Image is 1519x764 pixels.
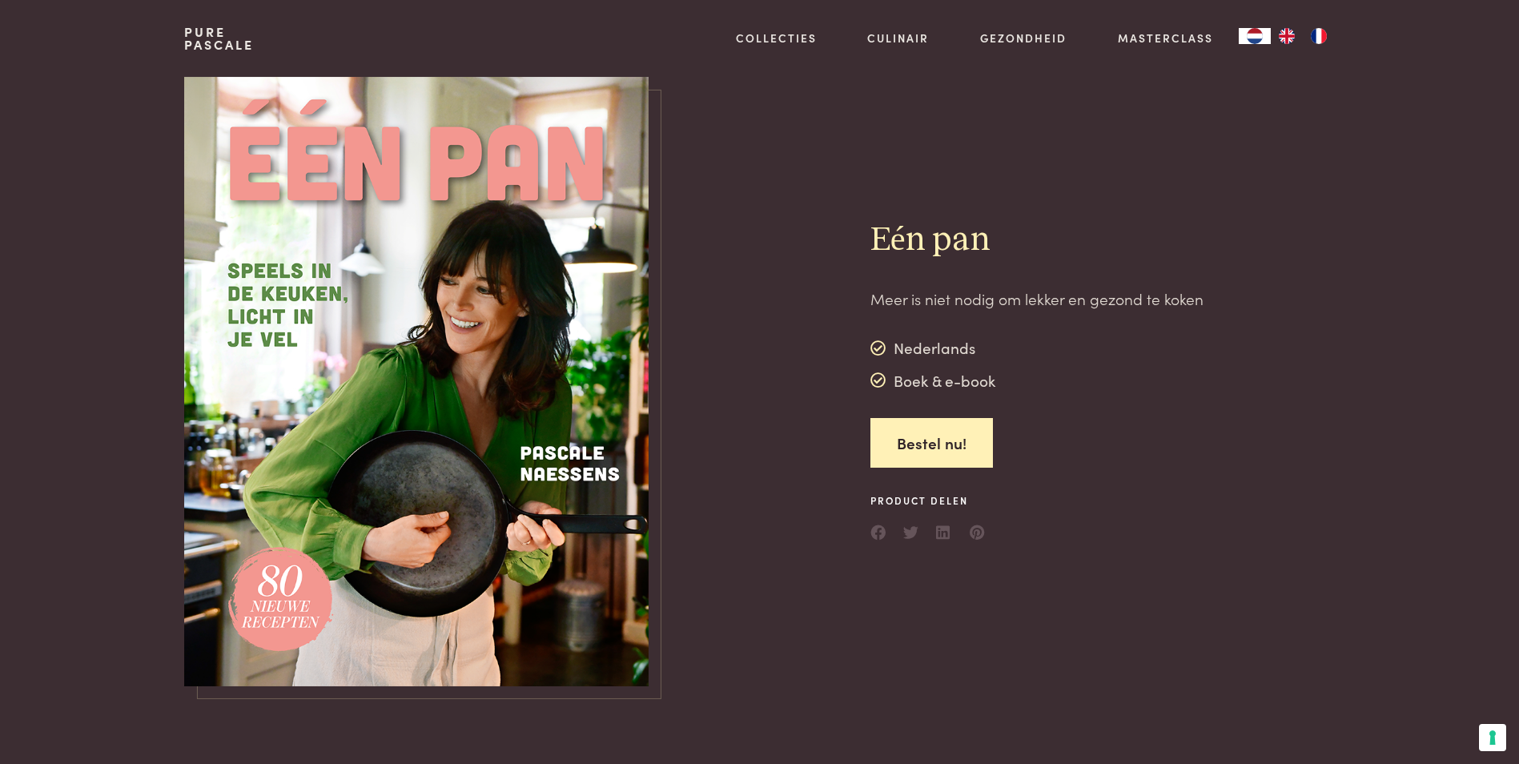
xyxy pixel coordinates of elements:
div: Language [1239,28,1271,44]
ul: Language list [1271,28,1335,44]
a: FR [1303,28,1335,44]
div: Nederlands [870,336,996,360]
a: Gezondheid [980,30,1067,46]
button: Uw voorkeuren voor toestemming voor trackingtechnologieën [1479,724,1506,751]
a: Collecties [736,30,817,46]
div: Boek & e-book [870,368,996,392]
a: Masterclass [1118,30,1213,46]
aside: Language selected: Nederlands [1239,28,1335,44]
img: https://admin.purepascale.com/wp-content/uploads/2025/07/een-pan-voorbeeldcover.png [184,77,649,686]
h2: Eén pan [870,219,1204,262]
a: Culinair [867,30,929,46]
a: PurePascale [184,26,254,51]
a: NL [1239,28,1271,44]
p: Meer is niet nodig om lekker en gezond te koken [870,288,1204,311]
a: EN [1271,28,1303,44]
span: Product delen [870,493,986,508]
a: Bestel nu! [870,418,993,468]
